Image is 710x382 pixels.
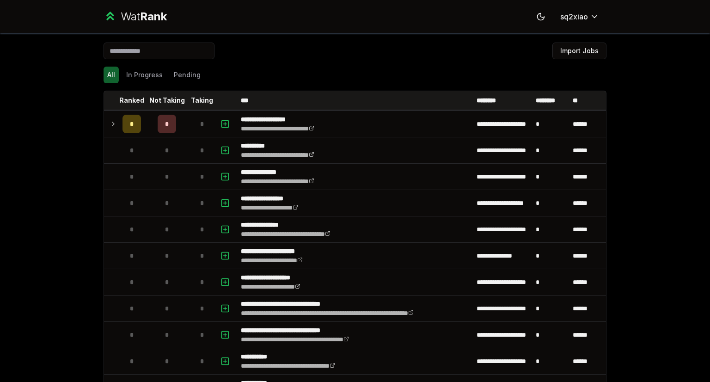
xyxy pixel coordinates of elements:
p: Taking [191,96,213,105]
p: Not Taking [149,96,185,105]
button: sq2xiao [553,8,606,25]
button: All [104,67,119,83]
span: sq2xiao [560,11,588,22]
button: Pending [170,67,204,83]
p: Ranked [119,96,144,105]
button: Import Jobs [552,43,606,59]
span: Rank [140,10,167,23]
a: WatRank [104,9,167,24]
button: In Progress [122,67,166,83]
div: Wat [121,9,167,24]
